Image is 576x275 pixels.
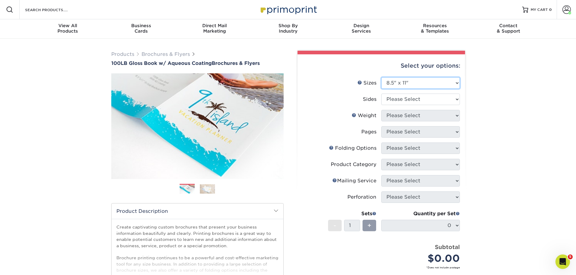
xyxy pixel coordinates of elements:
a: Direct MailMarketing [178,19,251,39]
h2: Product Description [112,203,283,219]
span: MY CART [531,7,548,12]
span: 100LB Gloss Book w/ Aqueous Coating [111,60,212,66]
small: *Does not include postage [307,266,460,269]
div: Pages [361,128,376,136]
img: Primoprint [258,3,318,16]
a: 100LB Gloss Book w/ Aqueous CoatingBrochures & Flyers [111,60,284,66]
div: Industry [251,23,325,34]
div: Sets [328,210,376,217]
div: Product Category [331,161,376,168]
div: Sides [363,96,376,103]
span: Resources [398,23,472,28]
a: Resources& Templates [398,19,472,39]
div: Weight [352,112,376,119]
a: DesignServices [325,19,398,39]
h1: Brochures & Flyers [111,60,284,66]
div: Folding Options [329,145,376,152]
div: & Support [472,23,545,34]
div: Services [325,23,398,34]
a: Contact& Support [472,19,545,39]
iframe: Intercom live chat [555,254,570,269]
img: Brochures & Flyers 01 [180,184,195,195]
span: Design [325,23,398,28]
img: Brochures & Flyers 02 [200,184,215,193]
a: Brochures & Flyers [142,51,190,57]
a: BusinessCards [104,19,178,39]
span: Direct Mail [178,23,251,28]
strong: Subtotal [435,244,460,250]
span: Contact [472,23,545,28]
span: View All [31,23,105,28]
input: SEARCH PRODUCTS..... [24,6,83,13]
span: - [334,221,336,230]
div: Marketing [178,23,251,34]
span: 0 [549,8,552,12]
span: Business [104,23,178,28]
a: Products [111,51,134,57]
span: + [367,221,371,230]
div: Quantity per Set [381,210,460,217]
div: Perforation [347,193,376,201]
span: Shop By [251,23,325,28]
div: Products [31,23,105,34]
div: Cards [104,23,178,34]
img: 100LB Gloss Book<br/>w/ Aqueous Coating 01 [111,67,284,186]
div: Select your options: [302,54,460,77]
div: Sizes [357,79,376,87]
span: 5 [568,254,573,259]
a: Shop ByIndustry [251,19,325,39]
div: $0.00 [386,251,460,266]
div: Mailing Service [332,177,376,184]
div: & Templates [398,23,472,34]
a: View AllProducts [31,19,105,39]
